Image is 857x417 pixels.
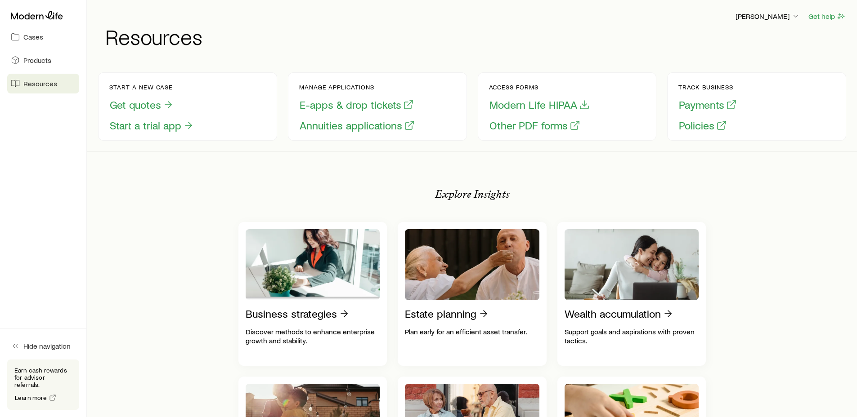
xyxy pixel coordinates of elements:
[23,342,71,350] span: Hide navigation
[105,26,846,47] h1: Resources
[808,11,846,22] button: Get help
[23,56,51,65] span: Products
[398,222,547,366] a: Estate planningPlan early for an efficient asset transfer.
[405,327,539,336] p: Plan early for an efficient asset transfer.
[678,119,727,133] button: Policies
[7,27,79,47] a: Cases
[109,98,174,112] button: Get quotes
[109,84,194,91] p: Start a new case
[7,359,79,410] div: Earn cash rewards for advisor referrals.Learn more
[565,307,661,320] p: Wealth accumulation
[299,98,414,112] button: E-apps & drop tickets
[565,327,699,345] p: Support goals and aspirations with proven tactics.
[405,307,476,320] p: Estate planning
[109,119,194,133] button: Start a trial app
[435,188,510,200] p: Explore Insights
[246,307,337,320] p: Business strategies
[405,229,539,300] img: Estate planning
[7,336,79,356] button: Hide navigation
[557,222,706,366] a: Wealth accumulationSupport goals and aspirations with proven tactics.
[678,98,737,112] button: Payments
[7,74,79,93] a: Resources
[246,327,380,345] p: Discover methods to enhance enterprise growth and stability.
[15,395,47,401] span: Learn more
[7,50,79,70] a: Products
[246,229,380,300] img: Business strategies
[23,32,43,41] span: Cases
[299,119,415,133] button: Annuities applications
[489,98,590,112] button: Modern Life HIPAA
[735,11,801,22] button: [PERSON_NAME]
[23,79,57,88] span: Resources
[736,12,800,21] p: [PERSON_NAME]
[489,119,581,133] button: Other PDF forms
[238,222,387,366] a: Business strategiesDiscover methods to enhance enterprise growth and stability.
[678,84,737,91] p: Track business
[565,229,699,300] img: Wealth accumulation
[14,367,72,388] p: Earn cash rewards for advisor referrals.
[489,84,590,91] p: Access forms
[299,84,415,91] p: Manage applications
